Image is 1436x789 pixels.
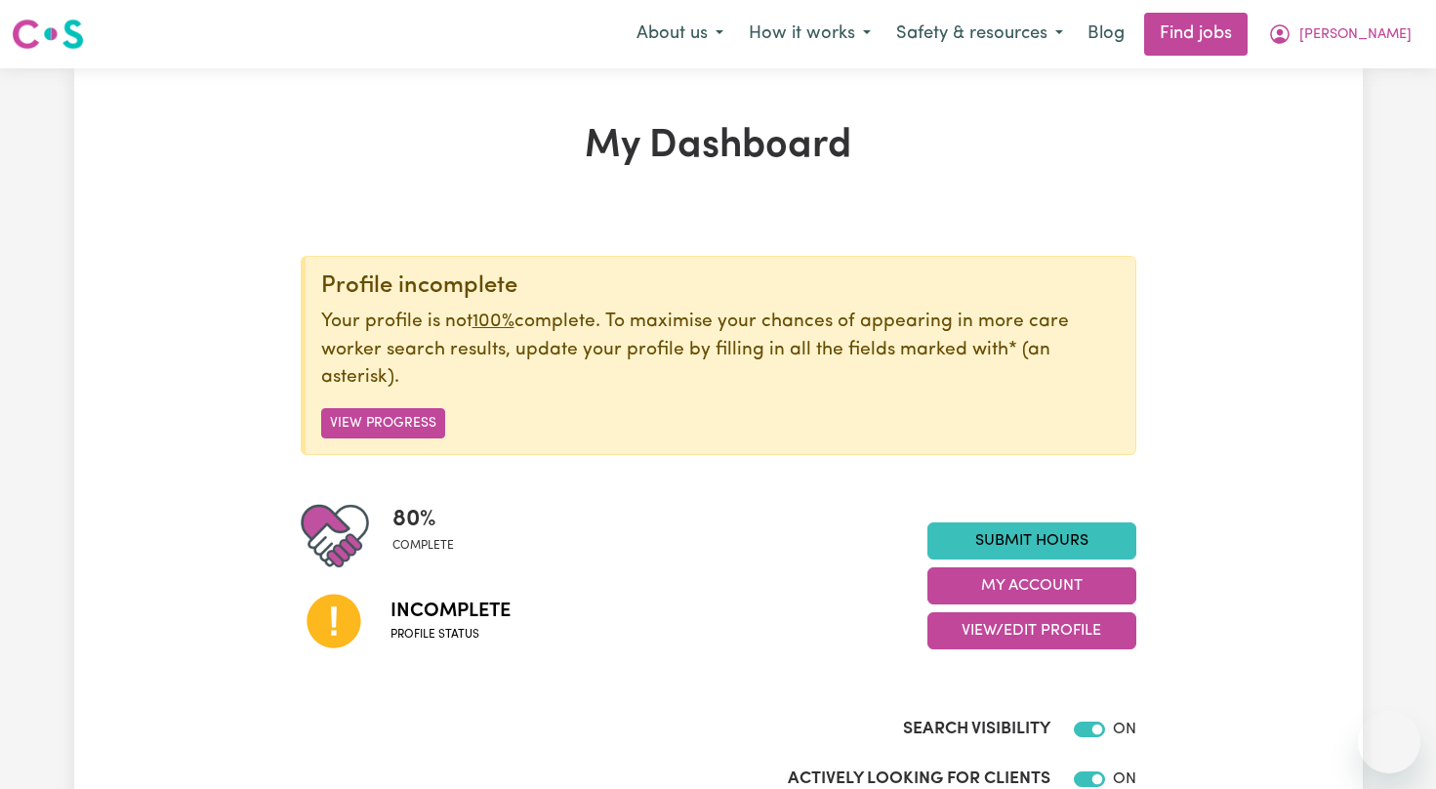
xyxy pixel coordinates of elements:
iframe: Button to launch messaging window [1358,711,1420,773]
a: Careseekers logo [12,12,84,57]
span: Incomplete [390,597,511,626]
span: 80 % [392,502,454,537]
img: Careseekers logo [12,17,84,52]
div: Profile incomplete [321,272,1120,301]
span: ON [1113,722,1136,737]
h1: My Dashboard [301,123,1136,170]
button: My Account [1255,14,1424,55]
label: Search Visibility [903,717,1050,742]
span: [PERSON_NAME] [1299,24,1412,46]
button: View Progress [321,408,445,438]
span: Profile status [390,626,511,644]
a: Submit Hours [927,522,1136,560]
button: About us [624,14,736,55]
span: complete [392,537,454,555]
button: My Account [927,567,1136,604]
a: Blog [1076,13,1136,56]
button: How it works [736,14,883,55]
p: Your profile is not complete. To maximise your chances of appearing in more care worker search re... [321,309,1120,393]
button: Safety & resources [883,14,1076,55]
a: Find jobs [1144,13,1248,56]
div: Profile completeness: 80% [392,502,470,570]
u: 100% [472,312,514,331]
button: View/Edit Profile [927,612,1136,649]
span: ON [1113,771,1136,787]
